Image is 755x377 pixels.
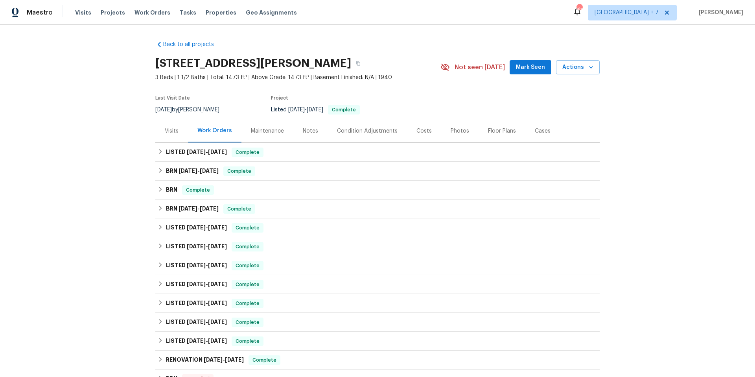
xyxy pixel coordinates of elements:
[166,299,227,308] h6: LISTED
[187,244,227,249] span: -
[179,206,219,211] span: -
[166,261,227,270] h6: LISTED
[232,281,263,288] span: Complete
[246,9,297,17] span: Geo Assignments
[200,168,219,174] span: [DATE]
[166,185,177,195] h6: BRN
[155,181,600,200] div: BRN Complete
[166,204,219,214] h6: BRN
[166,223,227,233] h6: LISTED
[179,168,197,174] span: [DATE]
[155,74,440,81] span: 3 Beds | 1 1/2 Baths | Total: 1473 ft² | Above Grade: 1473 ft² | Basement Finished: N/A | 1940
[155,256,600,275] div: LISTED [DATE]-[DATE]Complete
[337,127,398,135] div: Condition Adjustments
[187,319,227,325] span: -
[232,224,263,232] span: Complete
[187,300,227,306] span: -
[556,60,600,75] button: Actions
[155,41,231,48] a: Back to all projects
[224,167,254,175] span: Complete
[288,107,323,113] span: -
[187,319,206,325] span: [DATE]
[329,107,359,112] span: Complete
[307,107,323,113] span: [DATE]
[179,206,197,211] span: [DATE]
[187,149,227,155] span: -
[134,9,170,17] span: Work Orders
[155,237,600,256] div: LISTED [DATE]-[DATE]Complete
[271,96,288,100] span: Project
[166,242,227,251] h6: LISTED
[232,148,263,156] span: Complete
[187,300,206,306] span: [DATE]
[206,9,236,17] span: Properties
[27,9,53,17] span: Maestro
[455,63,505,71] span: Not seen [DATE]
[187,225,206,230] span: [DATE]
[232,262,263,270] span: Complete
[488,127,516,135] div: Floor Plans
[251,127,284,135] div: Maintenance
[288,107,305,113] span: [DATE]
[155,107,172,113] span: [DATE]
[155,313,600,332] div: LISTED [DATE]-[DATE]Complete
[208,319,227,325] span: [DATE]
[208,225,227,230] span: [DATE]
[166,318,227,327] h6: LISTED
[187,225,227,230] span: -
[208,244,227,249] span: [DATE]
[232,299,263,307] span: Complete
[351,56,365,70] button: Copy Address
[166,355,244,365] h6: RENOVATION
[595,9,659,17] span: [GEOGRAPHIC_DATA] + 7
[166,148,227,157] h6: LISTED
[187,244,206,249] span: [DATE]
[416,127,432,135] div: Costs
[576,5,582,13] div: 55
[183,186,213,194] span: Complete
[187,338,227,344] span: -
[535,127,551,135] div: Cases
[208,281,227,287] span: [DATE]
[155,143,600,162] div: LISTED [DATE]-[DATE]Complete
[187,262,206,268] span: [DATE]
[155,105,229,115] div: by [PERSON_NAME]
[451,127,469,135] div: Photos
[232,337,263,345] span: Complete
[204,357,223,362] span: [DATE]
[155,96,190,100] span: Last Visit Date
[208,300,227,306] span: [DATE]
[155,218,600,237] div: LISTED [DATE]-[DATE]Complete
[166,280,227,289] h6: LISTED
[101,9,125,17] span: Projects
[155,200,600,218] div: BRN [DATE]-[DATE]Complete
[179,168,219,174] span: -
[165,127,179,135] div: Visits
[516,63,545,72] span: Mark Seen
[155,59,351,67] h2: [STREET_ADDRESS][PERSON_NAME]
[562,63,593,72] span: Actions
[232,318,263,326] span: Complete
[200,206,219,211] span: [DATE]
[225,357,244,362] span: [DATE]
[249,356,280,364] span: Complete
[187,338,206,344] span: [DATE]
[155,275,600,294] div: LISTED [DATE]-[DATE]Complete
[187,281,227,287] span: -
[166,166,219,176] h6: BRN
[197,127,232,135] div: Work Orders
[155,332,600,351] div: LISTED [DATE]-[DATE]Complete
[696,9,743,17] span: [PERSON_NAME]
[155,351,600,370] div: RENOVATION [DATE]-[DATE]Complete
[208,149,227,155] span: [DATE]
[187,149,206,155] span: [DATE]
[303,127,318,135] div: Notes
[187,262,227,268] span: -
[187,281,206,287] span: [DATE]
[155,162,600,181] div: BRN [DATE]-[DATE]Complete
[208,262,227,268] span: [DATE]
[232,243,263,251] span: Complete
[510,60,551,75] button: Mark Seen
[271,107,360,113] span: Listed
[166,336,227,346] h6: LISTED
